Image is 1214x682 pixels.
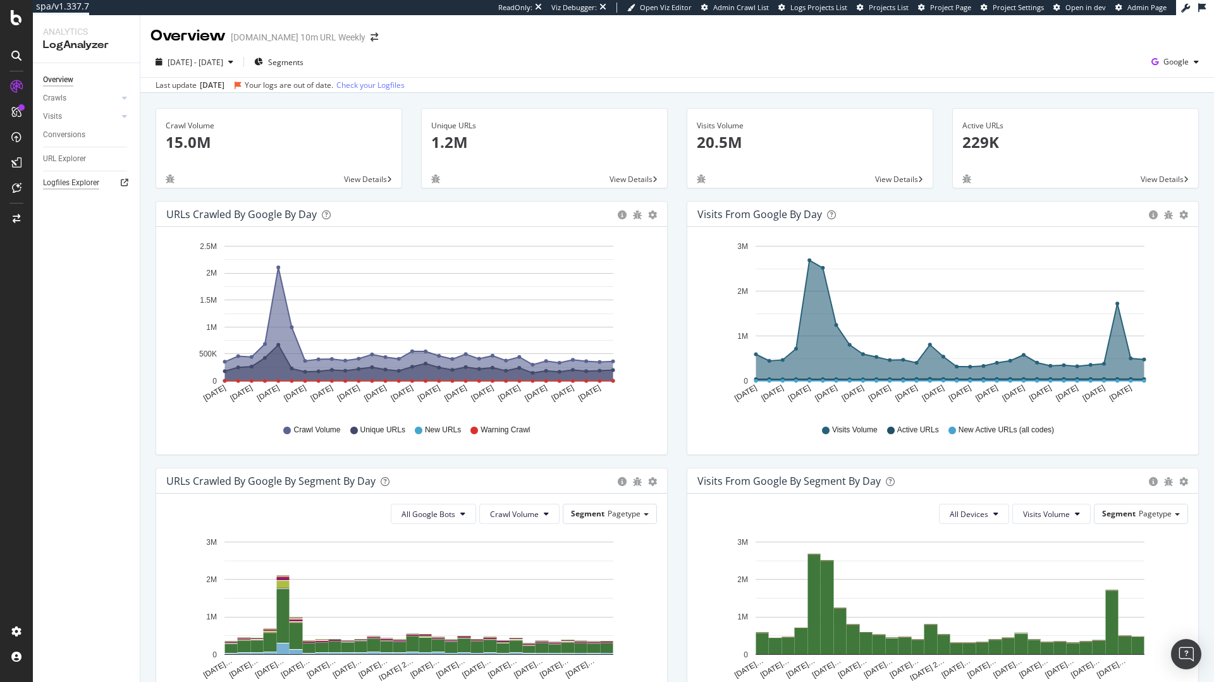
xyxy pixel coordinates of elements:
[1179,477,1188,486] div: gear
[993,3,1044,12] span: Project Settings
[1065,3,1106,12] span: Open in dev
[255,383,281,403] text: [DATE]
[640,3,692,12] span: Open Viz Editor
[362,383,388,403] text: [DATE]
[479,504,560,524] button: Crawl Volume
[166,237,653,413] div: A chart.
[166,208,317,221] div: URLs Crawled by Google by day
[229,383,254,403] text: [DATE]
[43,128,85,142] div: Conversions
[1027,383,1053,403] text: [DATE]
[697,534,1184,681] svg: A chart.
[840,383,866,403] text: [DATE]
[697,237,1184,413] svg: A chart.
[1115,3,1167,13] a: Admin Page
[43,176,131,190] a: Logfiles Explorer
[293,425,340,435] span: Crawl Volume
[610,174,653,185] span: View Details
[1149,477,1158,486] div: circle-info
[206,323,217,332] text: 1M
[43,152,131,166] a: URL Explorer
[166,174,175,183] div: bug
[869,3,909,12] span: Projects List
[268,57,303,68] span: Segments
[697,174,706,183] div: bug
[875,174,918,185] span: View Details
[431,174,440,183] div: bug
[1127,3,1167,12] span: Admin Page
[1139,508,1172,519] span: Pagetype
[402,509,455,520] span: All Google Bots
[156,80,405,91] div: Last update
[947,383,972,403] text: [DATE]
[648,210,657,219] div: gear
[962,120,1189,131] div: Active URLs
[918,3,971,13] a: Project Page
[309,383,334,403] text: [DATE]
[962,174,971,183] div: bug
[245,80,333,91] div: Your logs are out of date.
[867,383,892,403] text: [DATE]
[150,52,238,72] button: [DATE] - [DATE]
[1164,210,1173,219] div: bug
[200,80,224,91] div: [DATE]
[431,120,658,131] div: Unique URLs
[697,120,923,131] div: Visits Volume
[1146,52,1204,72] button: Google
[1055,383,1080,403] text: [DATE]
[43,25,130,38] div: Analytics
[733,383,758,403] text: [DATE]
[832,425,878,435] span: Visits Volume
[166,120,392,131] div: Crawl Volume
[744,650,748,659] text: 0
[737,332,748,341] text: 1M
[206,613,217,622] text: 1M
[778,3,847,13] a: Logs Projects List
[697,131,923,153] p: 20.5M
[425,425,461,435] span: New URLs
[391,504,476,524] button: All Google Bots
[550,383,575,403] text: [DATE]
[857,3,909,13] a: Projects List
[1164,477,1173,486] div: bug
[1179,210,1188,219] div: gear
[336,80,405,91] a: Check your Logfiles
[618,477,627,486] div: circle-info
[443,383,468,403] text: [DATE]
[1102,508,1136,519] span: Segment
[571,508,604,519] span: Segment
[206,575,217,584] text: 2M
[737,538,748,547] text: 3M
[150,25,226,47] div: Overview
[618,210,627,219] div: circle-info
[930,3,971,12] span: Project Page
[166,131,392,153] p: 15.0M
[43,176,99,190] div: Logfiles Explorer
[43,73,131,87] a: Overview
[1149,210,1158,219] div: circle-info
[577,383,602,403] text: [DATE]
[1081,383,1107,403] text: [DATE]
[524,383,549,403] text: [DATE]
[360,425,405,435] span: Unique URLs
[701,3,769,13] a: Admin Crawl List
[974,383,999,403] text: [DATE]
[470,383,495,403] text: [DATE]
[921,383,946,403] text: [DATE]
[697,208,822,221] div: Visits from Google by day
[498,3,532,13] div: ReadOnly:
[787,383,812,403] text: [DATE]
[249,52,309,72] button: Segments
[212,377,217,386] text: 0
[1163,56,1189,67] span: Google
[737,242,748,251] text: 3M
[813,383,838,403] text: [DATE]
[1001,383,1026,403] text: [DATE]
[648,477,657,486] div: gear
[43,110,118,123] a: Visits
[897,425,939,435] span: Active URLs
[939,504,1009,524] button: All Devices
[168,57,223,68] span: [DATE] - [DATE]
